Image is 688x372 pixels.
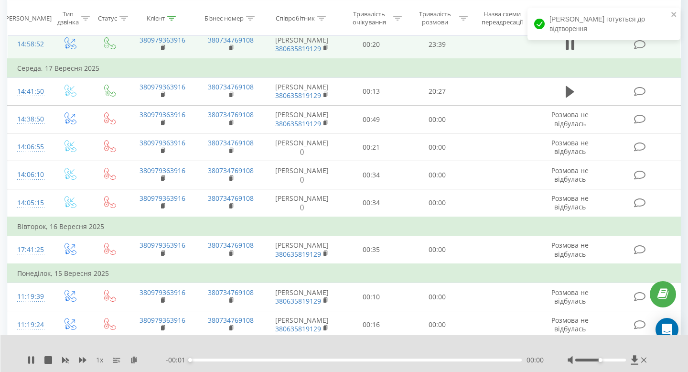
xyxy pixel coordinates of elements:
[208,288,254,297] a: 380734769108
[339,133,405,161] td: 00:21
[671,11,677,20] button: close
[339,106,405,133] td: 00:49
[208,35,254,44] a: 380734769108
[404,77,470,105] td: 20:27
[404,31,470,59] td: 23:39
[140,35,185,44] a: 380979363916
[17,35,40,54] div: 14:58:52
[404,236,470,264] td: 00:00
[140,241,185,250] a: 380979363916
[265,283,339,311] td: [PERSON_NAME]
[404,161,470,189] td: 00:00
[8,217,681,236] td: Вівторок, 16 Вересня 2025
[17,138,40,156] div: 14:06:55
[275,250,321,259] a: 380635819129
[551,138,589,156] span: Розмова не відбулась
[347,10,391,26] div: Тривалість очікування
[208,316,254,325] a: 380734769108
[17,316,40,334] div: 11:19:24
[265,236,339,264] td: [PERSON_NAME]
[479,10,525,26] div: Назва схеми переадресації
[208,82,254,91] a: 380734769108
[140,110,185,119] a: 380979363916
[8,264,681,283] td: Понеділок, 15 Вересня 2025
[208,241,254,250] a: 380734769108
[17,241,40,259] div: 17:41:25
[275,119,321,128] a: 380635819129
[339,77,405,105] td: 00:13
[275,324,321,333] a: 380635819129
[275,44,321,53] a: 380635819129
[3,14,52,22] div: [PERSON_NAME]
[17,194,40,212] div: 14:05:15
[404,189,470,217] td: 00:00
[527,355,544,365] span: 00:00
[140,194,185,203] a: 380979363916
[339,236,405,264] td: 00:35
[140,138,185,147] a: 380979363916
[147,14,165,22] div: Клієнт
[404,133,470,161] td: 00:00
[265,311,339,339] td: [PERSON_NAME]
[404,311,470,339] td: 00:00
[17,165,40,184] div: 14:06:10
[275,296,321,306] a: 380635819129
[57,10,79,26] div: Тип дзвінка
[413,10,457,26] div: Тривалість розмови
[551,288,589,306] span: Розмова не відбулась
[17,287,40,306] div: 11:19:39
[339,283,405,311] td: 00:10
[188,358,192,362] div: Accessibility label
[551,110,589,128] span: Розмова не відбулась
[208,110,254,119] a: 380734769108
[140,316,185,325] a: 380979363916
[8,59,681,78] td: Середа, 17 Вересня 2025
[265,106,339,133] td: [PERSON_NAME]
[404,283,470,311] td: 00:00
[140,82,185,91] a: 380979363916
[265,133,339,161] td: [PERSON_NAME] ()
[339,311,405,339] td: 00:16
[166,355,190,365] span: - 00:01
[208,138,254,147] a: 380734769108
[265,189,339,217] td: [PERSON_NAME] ()
[339,161,405,189] td: 00:34
[339,189,405,217] td: 00:34
[98,14,117,22] div: Статус
[140,288,185,297] a: 380979363916
[276,14,315,22] div: Співробітник
[96,355,103,365] span: 1 x
[17,110,40,129] div: 14:38:50
[275,91,321,100] a: 380635819129
[208,166,254,175] a: 380734769108
[551,166,589,184] span: Розмова не відбулась
[404,106,470,133] td: 00:00
[265,161,339,189] td: [PERSON_NAME] ()
[17,82,40,101] div: 14:41:50
[265,31,339,59] td: [PERSON_NAME]
[551,194,589,211] span: Розмова не відбулась
[656,318,678,341] div: Open Intercom Messenger
[208,194,254,203] a: 380734769108
[551,316,589,333] span: Розмова не відбулась
[339,31,405,59] td: 00:20
[204,14,244,22] div: Бізнес номер
[599,358,602,362] div: Accessibility label
[265,77,339,105] td: [PERSON_NAME]
[140,166,185,175] a: 380979363916
[551,241,589,258] span: Розмова не відбулась
[527,8,680,40] div: [PERSON_NAME] готується до відтворення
